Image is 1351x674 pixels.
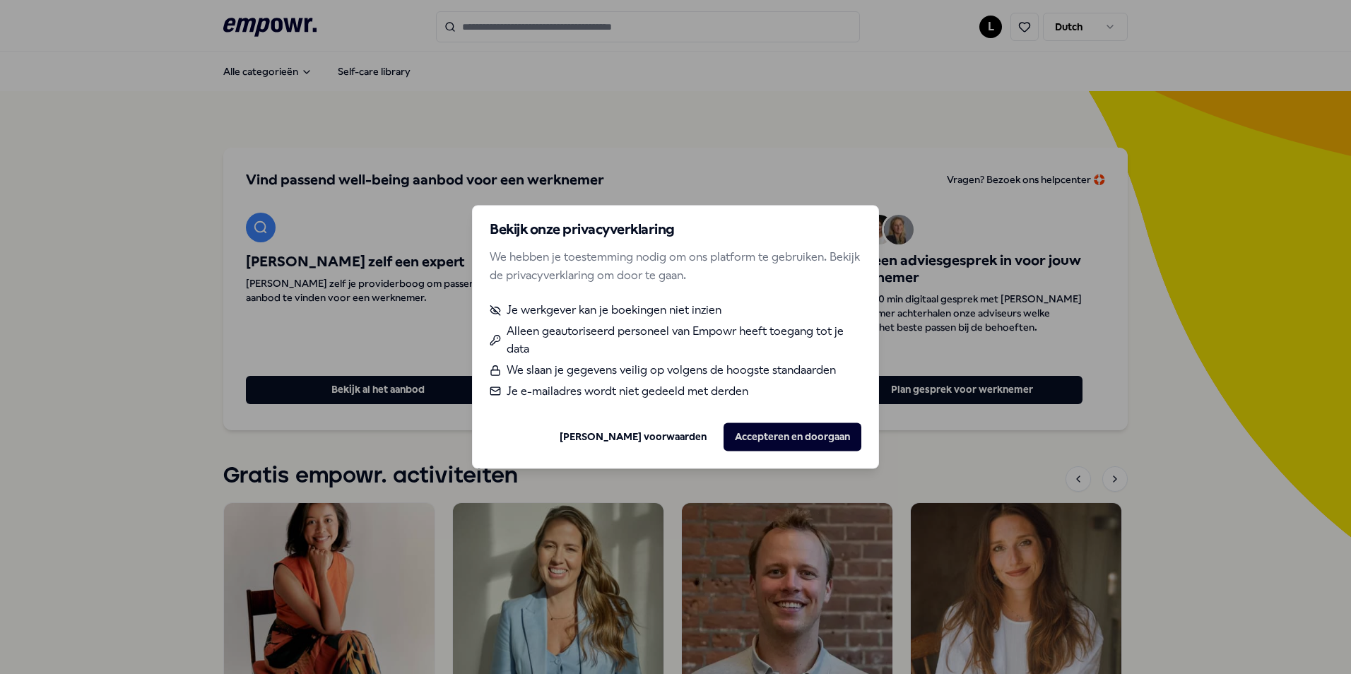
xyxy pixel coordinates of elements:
li: Je e-mailadres wordt niet gedeeld met derden [490,382,861,401]
p: We hebben je toestemming nodig om ons platform te gebruiken. Bekijk de privacyverklaring om door ... [490,248,861,284]
li: We slaan je gegevens veilig op volgens de hoogste standaarden [490,361,861,379]
h2: Bekijk onze privacyverklaring [490,223,861,237]
li: Je werkgever kan je boekingen niet inzien [490,302,861,320]
button: Accepteren en doorgaan [724,423,861,451]
a: [PERSON_NAME] voorwaarden [560,429,707,444]
button: [PERSON_NAME] voorwaarden [548,423,718,451]
li: Alleen geautoriseerd personeel van Empowr heeft toegang tot je data [490,322,861,358]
